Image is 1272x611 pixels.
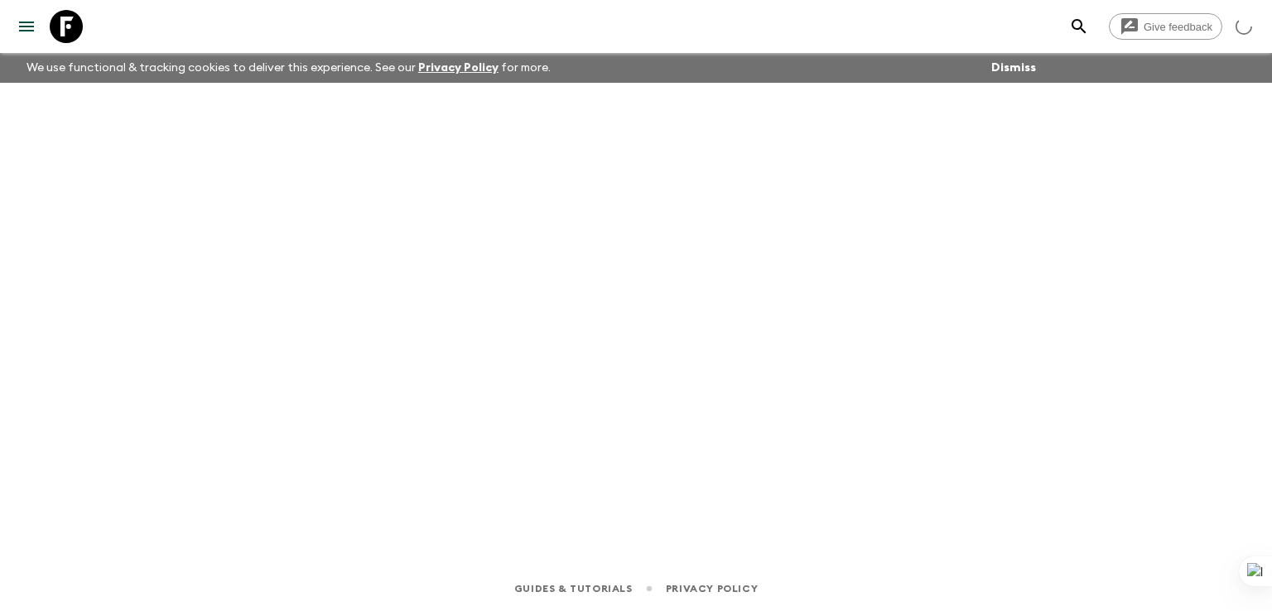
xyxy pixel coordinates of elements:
[20,53,557,83] p: We use functional & tracking cookies to deliver this experience. See our for more.
[987,56,1040,79] button: Dismiss
[418,62,499,74] a: Privacy Policy
[666,580,758,598] a: Privacy Policy
[1109,13,1222,40] a: Give feedback
[10,10,43,43] button: menu
[1062,10,1096,43] button: search adventures
[1135,21,1221,33] span: Give feedback
[514,580,633,598] a: Guides & Tutorials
